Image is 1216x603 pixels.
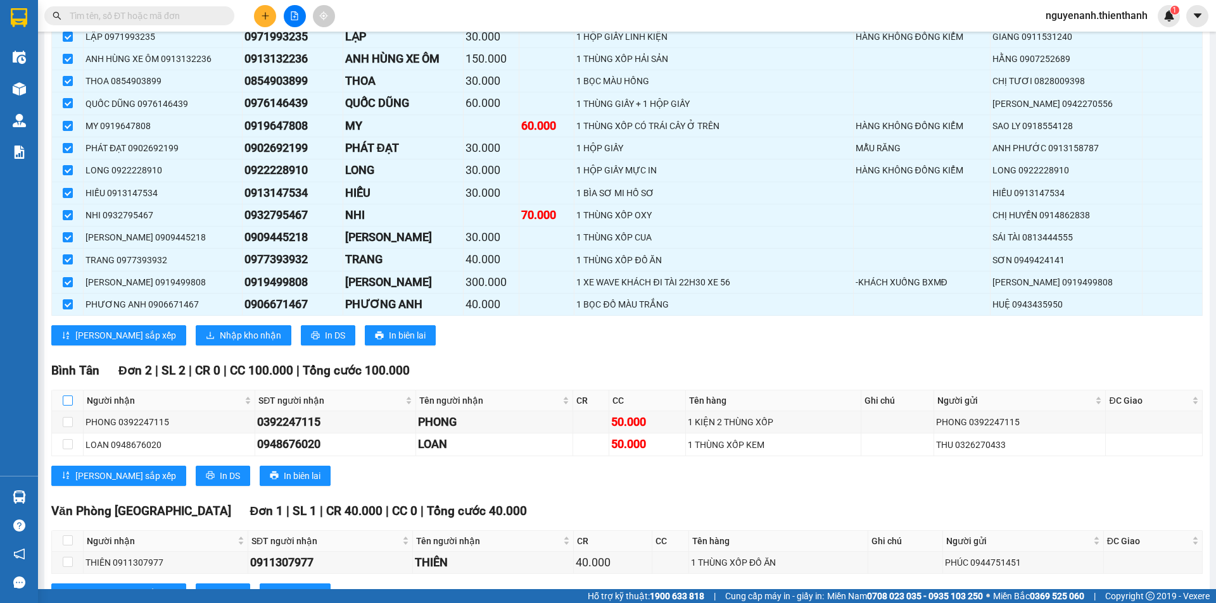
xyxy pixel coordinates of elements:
[1192,10,1203,22] span: caret-down
[416,433,573,456] td: LOAN
[85,30,240,44] div: LẬP 0971993235
[244,50,341,68] div: 0913132236
[220,469,240,483] span: In DS
[243,182,343,204] td: 0913147534
[465,251,517,268] div: 40.000
[688,415,859,429] div: 1 KIỆN 2 THÙNG XỐP
[248,552,413,574] td: 0911307977
[13,519,25,532] span: question-circle
[311,331,320,341] span: printer
[255,433,416,456] td: 0948676020
[465,94,517,112] div: 60.000
[986,594,990,599] span: ⚪️
[343,70,464,92] td: THOA
[365,325,436,345] button: printerIn biên lai
[946,534,1091,548] span: Người gửi
[51,466,186,486] button: sort-ascending[PERSON_NAME] sắp xếp
[992,297,1140,311] div: HUỆ 0943435950
[856,30,988,44] div: HÀNG KHÔNG ĐỒNG KIỂM
[286,504,289,518] span: |
[413,552,574,574] td: THIÊN
[576,52,851,66] div: 1 THÙNG XỐP HẢI SẢN
[936,415,1103,429] div: PHONG 0392247115
[303,363,410,378] span: Tổng cước 100.000
[343,204,464,227] td: NHI
[611,435,683,453] div: 50.000
[195,363,220,378] span: CR 0
[1163,10,1175,22] img: icon-new-feature
[243,92,343,115] td: 0976146439
[576,30,851,44] div: 1 HỘP GIẤY LINH KIỆN
[343,249,464,271] td: TRANG
[375,331,384,341] span: printer
[85,97,240,111] div: QUỐC DŨNG 0976146439
[345,50,461,68] div: ANH HÙNG XE ÔM
[196,466,250,486] button: printerIn DS
[51,504,231,518] span: Văn Phòng [GEOGRAPHIC_DATA]
[85,119,240,133] div: MY 0919647808
[343,48,464,70] td: ANH HÙNG XE ÔM
[345,161,461,179] div: LONG
[87,394,242,407] span: Người nhận
[465,295,517,313] div: 40.000
[861,390,934,411] th: Ghi chú
[85,253,240,267] div: TRANG 0977393932
[254,5,276,27] button: plus
[1172,6,1177,15] span: 1
[255,411,416,433] td: 0392247115
[345,206,461,224] div: NHI
[53,11,61,20] span: search
[284,5,306,27] button: file-add
[992,141,1140,155] div: ANH PHƯỚC 0913158787
[465,28,517,46] div: 30.000
[868,531,943,552] th: Ghi chú
[243,26,343,48] td: 0971993235
[416,534,560,548] span: Tên người nhận
[243,70,343,92] td: 0854903899
[161,363,186,378] span: SL 2
[992,30,1140,44] div: GIANG 0911531240
[343,294,464,316] td: PHƯƠNG ANH
[465,50,517,68] div: 150.000
[1107,534,1189,548] span: ĐC Giao
[244,117,341,135] div: 0919647808
[258,394,403,407] span: SĐT người nhận
[867,591,983,601] strong: 0708 023 035 - 0935 103 250
[992,52,1140,66] div: HẰNG 0907252689
[992,97,1140,111] div: [PERSON_NAME] 0942270556
[574,531,652,552] th: CR
[243,249,343,271] td: 0977393932
[465,273,517,291] div: 300.000
[521,206,573,224] div: 70.000
[650,591,704,601] strong: 1900 633 818
[343,115,464,137] td: MY
[243,137,343,159] td: 0902692199
[189,363,192,378] span: |
[465,161,517,179] div: 30.000
[688,438,859,452] div: 1 THÙNG XỐP KEM
[392,504,417,518] span: CC 0
[573,390,609,411] th: CR
[325,328,345,342] span: In DS
[51,363,99,378] span: Bình Tân
[609,390,686,411] th: CC
[576,275,851,289] div: 1 XE WAVE KHÁCH ĐI TÀI 22H30 XE 56
[326,504,383,518] span: CR 40.000
[936,438,1103,452] div: THU 0326270433
[296,363,300,378] span: |
[343,271,464,294] td: VÕ ĐẶNG LỘC
[51,325,186,345] button: sort-ascending[PERSON_NAME] sắp xếp
[85,52,240,66] div: ANH HÙNG XE ÔM 0913132236
[251,534,400,548] span: SĐT người nhận
[206,331,215,341] span: download
[992,186,1140,200] div: HIẾU 0913147534
[250,554,410,571] div: 0911307977
[293,504,317,518] span: SL 1
[343,159,464,182] td: LONG
[689,531,868,552] th: Tên hàng
[576,141,851,155] div: 1 HỘP GIẤY
[465,228,517,246] div: 30.000
[576,208,851,222] div: 1 THÙNG XỐP OXY
[992,74,1140,88] div: CHỊ TƯƠI 0828009398
[1094,589,1096,603] span: |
